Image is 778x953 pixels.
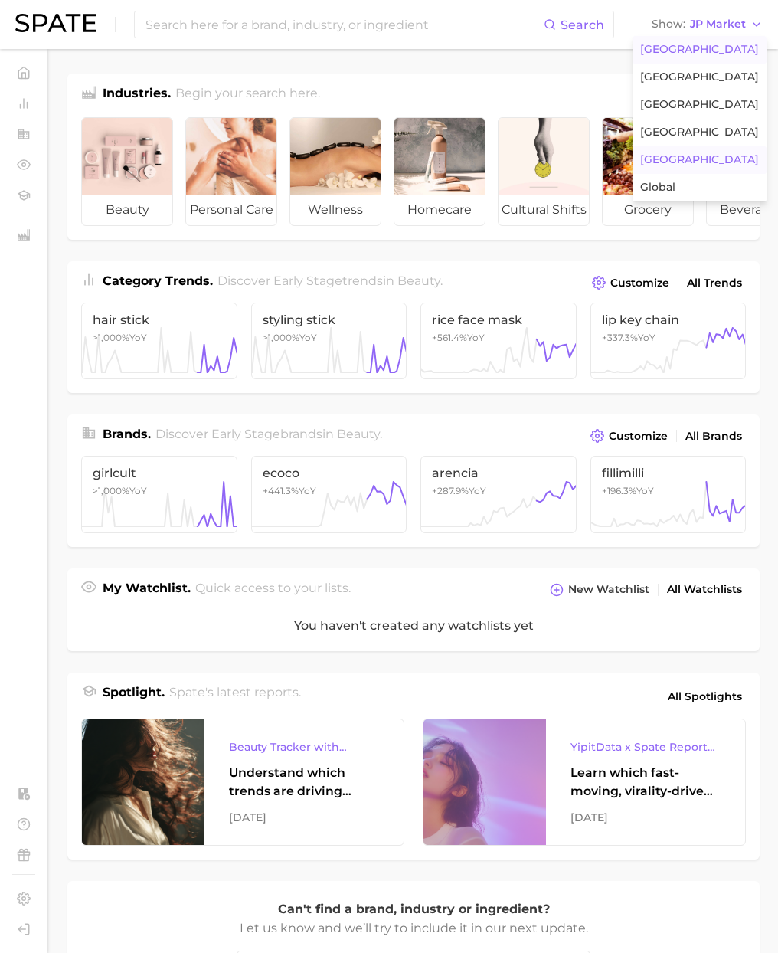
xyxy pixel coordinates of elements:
span: Category Trends . [103,273,213,288]
span: +337.3% YoY [602,332,655,343]
span: +287.9% YoY [432,485,486,496]
span: hair stick [93,313,226,327]
span: Customize [610,277,669,290]
button: New Watchlist [546,579,653,601]
span: >1,000% [263,332,299,343]
span: Show [652,20,685,28]
div: [DATE] [570,808,721,827]
span: grocery [603,195,693,225]
a: fillimilli+196.3%YoY [590,456,747,532]
p: Can't find a brand, industry or ingredient? [237,899,590,919]
h1: Industries. [103,84,171,105]
button: Customize [587,425,672,447]
span: lip key chain [602,313,735,327]
span: beauty [337,427,380,441]
h2: Quick access to your lists. [195,579,351,601]
input: Search here for a brand, industry, or ingredient [144,11,544,38]
span: Discover Early Stage trends in . [217,273,443,288]
span: cultural shifts [499,195,589,225]
a: grocery [602,117,694,226]
a: ecoco+441.3%YoY [251,456,407,532]
span: styling stick [263,313,396,327]
a: Beauty Tracker with Popularity IndexUnderstand which trends are driving engagement across platfor... [81,719,404,846]
div: [DATE] [229,808,379,827]
a: homecare [394,117,485,226]
h2: Begin your search here. [175,84,320,105]
span: girlcult [93,466,226,480]
div: Understand which trends are driving engagement across platforms in the skin, hair, makeup, and fr... [229,764,379,801]
span: Brands . [103,427,151,441]
span: All Brands [685,430,742,443]
a: All Watchlists [663,579,746,600]
span: All Trends [687,277,742,290]
a: girlcult>1,000%YoY [81,456,237,532]
span: homecare [394,195,485,225]
span: beauty [82,195,172,225]
span: JP Market [690,20,746,28]
span: All Watchlists [667,583,742,596]
span: New Watchlist [568,583,649,596]
a: All Spotlights [664,683,746,709]
span: YoY [93,332,147,343]
div: You haven't created any watchlists yet [67,601,760,651]
span: arencia [432,466,565,480]
a: hair stick>1,000%YoY [81,303,237,379]
span: [GEOGRAPHIC_DATA] [640,126,759,139]
span: All Spotlights [668,687,742,706]
span: [GEOGRAPHIC_DATA] [640,153,759,166]
button: ShowJP Market [648,15,767,34]
span: Global [640,181,675,194]
div: Learn which fast-moving, virality-driven brands are leading the pack, the risks of viral growth, ... [570,764,721,801]
a: rice face mask+561.4%YoY [420,303,577,379]
p: Let us know and we’ll try to include it in our next update. [237,919,590,938]
span: beauty [397,273,440,288]
a: beauty [81,117,173,226]
span: personal care [186,195,276,225]
a: All Brands [682,426,746,447]
button: Customize [588,272,673,293]
img: SPATE [15,14,96,32]
span: [GEOGRAPHIC_DATA] [640,43,759,56]
span: Search [561,18,604,32]
span: >1,000% [93,485,129,496]
a: lip key chain+337.3%YoY [590,303,747,379]
a: Log out. Currently logged in with e-mail yumi.toki@spate.nyc. [12,918,35,941]
h1: My Watchlist. [103,579,191,601]
a: arencia+287.9%YoY [420,456,577,532]
span: YoY [263,332,317,343]
span: ecoco [263,466,396,480]
span: +441.3% YoY [263,485,316,496]
a: YipitData x Spate Report Virality-Driven Brands Are Taking a Slice of the Beauty PieLearn which f... [423,719,746,846]
div: YipitData x Spate Report Virality-Driven Brands Are Taking a Slice of the Beauty Pie [570,738,721,756]
a: wellness [289,117,381,226]
span: +196.3% YoY [602,485,654,496]
div: ShowJP Market [633,36,767,201]
span: Discover Early Stage brands in . [155,427,382,441]
span: >1,000% [93,332,129,343]
span: rice face mask [432,313,565,327]
a: All Trends [683,273,746,293]
span: +561.4% YoY [432,332,485,343]
span: YoY [93,485,147,496]
span: Customize [609,430,668,443]
span: wellness [290,195,381,225]
a: cultural shifts [498,117,590,226]
div: Beauty Tracker with Popularity Index [229,738,379,756]
h1: Spotlight. [103,683,165,709]
a: personal care [185,117,277,226]
span: [GEOGRAPHIC_DATA] [640,70,759,84]
span: fillimilli [602,466,735,480]
a: styling stick>1,000%YoY [251,303,407,379]
h2: Spate's latest reports. [169,683,301,709]
span: [GEOGRAPHIC_DATA] [640,98,759,111]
